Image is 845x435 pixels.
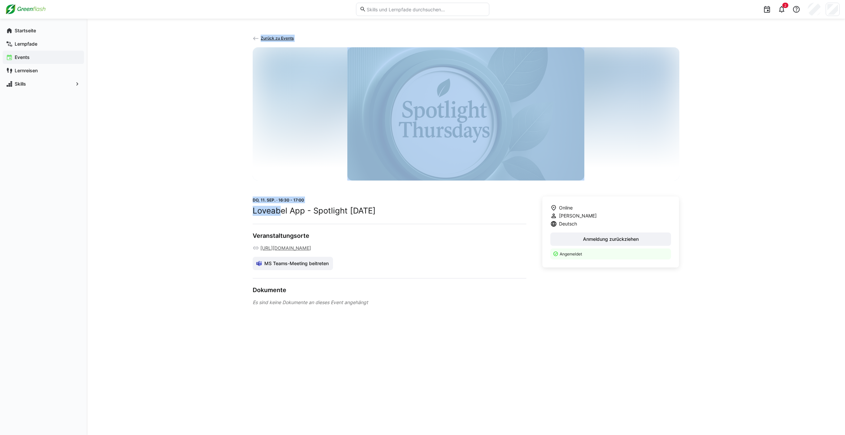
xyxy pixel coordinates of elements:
span: Anmeldung zurückziehen [582,236,640,242]
input: Skills und Lernpfade durchsuchen… [366,6,485,12]
a: MS Teams-Meeting beitreten [253,257,333,270]
p: Angemeldet [560,251,667,257]
h3: Veranstaltungsorte [253,232,526,239]
a: Zurück zu Events [253,36,294,41]
h3: Dokumente [253,286,526,294]
h2: Loveabel App - Spotlight [DATE] [253,206,526,216]
span: Do, 11. Sep. · 16:30 - 17:00 [253,198,304,203]
span: Deutsch [559,220,577,227]
span: Zurück zu Events [261,36,294,41]
button: Anmeldung zurückziehen [550,232,671,246]
span: 2 [784,3,786,7]
span: MS Teams-Meeting beitreten [263,260,330,267]
span: [PERSON_NAME] [559,213,597,219]
span: Online [559,205,573,211]
div: Es sind keine Dokumente an dieses Event angehängt [253,299,526,306]
a: [URL][DOMAIN_NAME] [260,245,311,251]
